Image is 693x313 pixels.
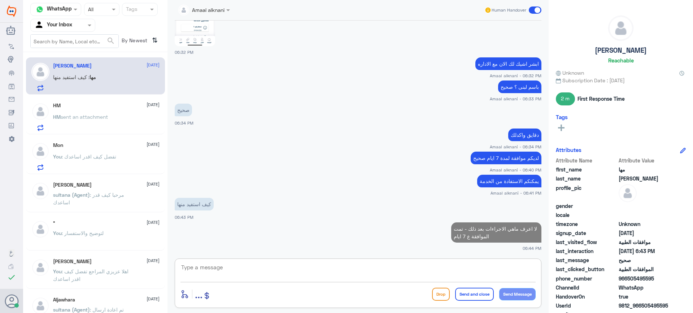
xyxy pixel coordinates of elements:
[471,152,541,164] p: 22/9/2025, 6:40 PM
[619,256,671,264] span: صحيح
[556,229,617,237] span: signup_date
[556,92,575,105] span: 2 m
[619,293,671,300] span: true
[619,211,671,219] span: null
[175,215,193,219] span: 06:43 PM
[147,62,160,68] span: [DATE]
[147,101,160,108] span: [DATE]
[53,268,62,274] span: You
[53,192,90,198] span: sultana (Agent)
[619,238,671,246] span: موافقات الطبية
[556,211,617,219] span: locale
[619,275,671,282] span: 966505495595
[53,114,61,120] span: HM
[31,258,49,277] img: defaultAdmin.png
[508,129,541,141] p: 22/9/2025, 6:34 PM
[106,36,115,45] span: search
[491,190,541,196] span: Amaal alknani - 06:41 PM
[31,35,118,48] input: Search by Name, Local etc…
[175,198,214,210] p: 22/9/2025, 6:43 PM
[609,16,633,40] img: defaultAdmin.png
[556,256,617,264] span: last_message
[147,296,160,302] span: [DATE]
[53,74,90,80] span: : كيف استفيد منها
[619,166,671,173] span: مها
[451,222,541,243] p: 22/9/2025, 6:44 PM
[556,238,617,246] span: last_visited_flow
[619,157,671,164] span: Attribute Value
[31,182,49,200] img: defaultAdmin.png
[490,167,541,173] span: Amaal alknani - 06:40 PM
[619,175,671,182] span: الشثري
[556,284,617,291] span: ChannelId
[7,273,16,282] i: check
[53,220,55,226] h5: °
[195,287,202,300] span: ...
[619,184,637,202] img: defaultAdmin.png
[619,302,671,309] span: 9812_966505495595
[523,245,541,251] span: 06:44 PM
[556,175,617,182] span: last_name
[53,268,128,282] span: : اهلا عزيزي المراجع تفضل كيف اقدر اساعدك
[556,184,617,201] span: profile_pic
[175,50,193,55] span: 06:32 PM
[147,257,160,264] span: [DATE]
[556,147,581,153] h6: Attributes
[556,202,617,210] span: gender
[34,4,45,15] img: whatsapp.png
[53,153,62,160] span: You
[490,73,541,79] span: Amaal alknani - 06:32 PM
[119,34,149,49] span: By Newest
[556,69,584,77] span: Unknown
[608,57,634,64] h6: Reachable
[556,302,617,309] span: UserId
[490,144,541,150] span: Amaal alknani - 06:34 PM
[556,114,568,120] h6: Tags
[556,247,617,255] span: last_interaction
[53,63,92,69] h5: مها الشثري
[556,157,617,164] span: Attribute Name
[53,182,92,188] h5: Ahmed
[619,284,671,291] span: 2
[53,258,92,265] h5: Ahmad Mansi
[106,35,115,47] button: search
[53,142,63,148] h5: Mon
[595,46,647,55] h5: [PERSON_NAME]
[455,288,494,301] button: Send and close
[147,181,160,187] span: [DATE]
[475,57,541,70] p: 22/9/2025, 6:32 PM
[62,153,116,160] span: : تفضل كيف اقدر اساعدك
[619,265,671,273] span: الموافقات الطبية
[490,96,541,102] span: Amaal alknani - 06:33 PM
[34,20,45,31] img: yourInbox.svg
[492,7,526,13] span: Human Handover
[175,121,193,125] span: 06:34 PM
[53,103,61,109] h5: HM
[175,104,192,116] p: 22/9/2025, 6:34 PM
[432,288,450,301] button: Drop
[147,141,160,148] span: [DATE]
[31,63,49,81] img: defaultAdmin.png
[619,247,671,255] span: 2025-09-22T15:43:52.1731422Z
[619,220,671,228] span: Unknown
[619,229,671,237] span: 2025-09-22T15:25:18.966Z
[577,95,625,103] span: First Response Time
[195,286,202,302] button: ...
[53,297,75,303] h5: Aljawhara
[556,293,617,300] span: HandoverOn
[7,5,16,17] img: Widebot Logo
[147,219,160,226] span: [DATE]
[125,5,138,14] div: Tags
[499,288,536,300] button: Send Message
[498,81,541,93] p: 22/9/2025, 6:33 PM
[31,103,49,121] img: defaultAdmin.png
[556,220,617,228] span: timezone
[619,202,671,210] span: null
[90,74,96,80] span: مها
[477,175,541,187] p: 22/9/2025, 6:41 PM
[152,34,158,46] i: ⇅
[556,275,617,282] span: phone_number
[556,265,617,273] span: last_clicked_button
[31,220,49,238] img: defaultAdmin.png
[53,230,62,236] span: You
